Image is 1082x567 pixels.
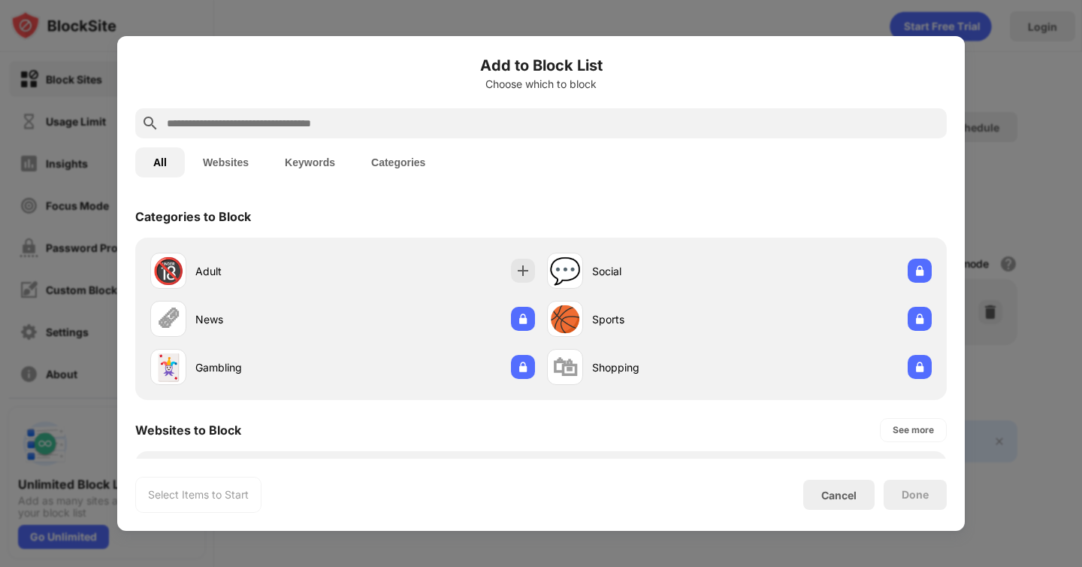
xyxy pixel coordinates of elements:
div: Sports [592,311,739,327]
div: Gambling [195,359,343,375]
h6: Add to Block List [135,54,947,77]
div: Choose which to block [135,78,947,90]
button: Categories [353,147,443,177]
div: Adult [195,263,343,279]
div: Shopping [592,359,739,375]
div: 💬 [549,256,581,287]
button: Websites [185,147,267,177]
div: Done [902,489,929,501]
div: 🃏 [153,352,184,383]
div: 🛍 [552,352,578,383]
div: See more [893,423,934,438]
div: Cancel [821,489,857,502]
div: Social [592,263,739,279]
button: All [135,147,185,177]
img: search.svg [141,114,159,132]
div: 🔞 [153,256,184,287]
div: 🏀 [549,304,581,335]
button: Keywords [267,147,353,177]
div: Select Items to Start [148,487,249,502]
div: News [195,311,343,327]
div: Websites to Block [135,423,241,438]
div: 🗞 [156,304,181,335]
div: Categories to Block [135,209,251,224]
